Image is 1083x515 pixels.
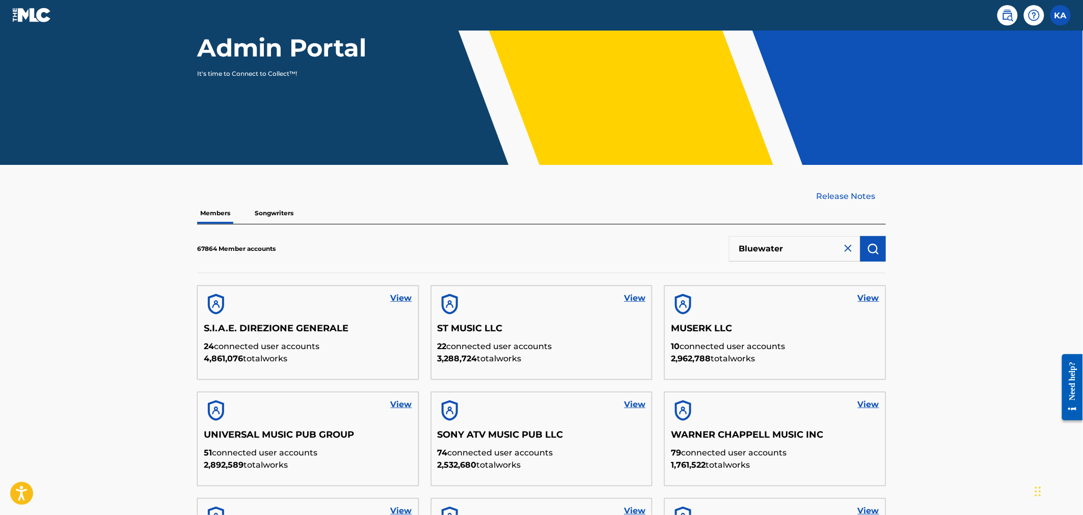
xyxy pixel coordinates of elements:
h5: S.I.A.E. DIREZIONE GENERALE [204,323,412,340]
span: 4,861,076 [204,354,243,363]
div: User Menu [1050,5,1071,25]
p: connected user accounts [438,340,646,353]
p: total works [671,459,879,471]
h5: ST MUSIC LLC [438,323,646,340]
a: View [858,292,879,304]
div: Help [1024,5,1044,25]
p: total works [438,353,646,365]
a: View [624,292,645,304]
span: 22 [438,341,447,351]
p: connected user accounts [671,340,879,353]
span: 24 [204,341,214,351]
img: account [204,398,228,423]
span: 79 [671,448,681,457]
img: account [438,398,462,423]
img: MLC Logo [12,8,51,22]
div: Drag [1035,476,1041,507]
span: 3,288,724 [438,354,477,363]
img: search [1001,9,1014,21]
p: connected user accounts [438,447,646,459]
a: View [624,398,645,411]
span: 74 [438,448,448,457]
img: help [1028,9,1040,21]
a: View [858,398,879,411]
p: Songwriters [252,203,296,224]
h5: UNIVERSAL MUSIC PUB GROUP [204,429,412,447]
p: total works [204,459,412,471]
p: connected user accounts [671,447,879,459]
h5: MUSERK LLC [671,323,879,340]
p: It's time to Connect to Collect™! [197,69,374,78]
a: View [391,292,412,304]
a: Public Search [997,5,1018,25]
a: View [391,398,412,411]
img: account [204,292,228,317]
h5: WARNER CHAPPELL MUSIC INC [671,429,879,447]
input: Search Members [729,236,860,262]
span: 1,761,522 [671,460,706,470]
p: 67864 Member accounts [197,244,276,253]
p: Members [197,203,233,224]
img: close [842,242,854,254]
span: 2,532,680 [438,460,477,470]
p: total works [204,353,412,365]
span: 51 [204,448,212,457]
p: connected user accounts [204,447,412,459]
span: 2,892,589 [204,460,243,470]
span: 2,962,788 [671,354,711,363]
img: account [671,398,695,423]
iframe: Resource Center [1054,346,1083,428]
p: total works [438,459,646,471]
a: Release Notes [817,190,886,203]
h5: SONY ATV MUSIC PUB LLC [438,429,646,447]
img: account [438,292,462,317]
img: Search Works [867,243,879,255]
p: total works [671,353,879,365]
iframe: Chat Widget [1032,466,1083,515]
img: account [671,292,695,317]
span: 10 [671,341,680,351]
p: connected user accounts [204,340,412,353]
